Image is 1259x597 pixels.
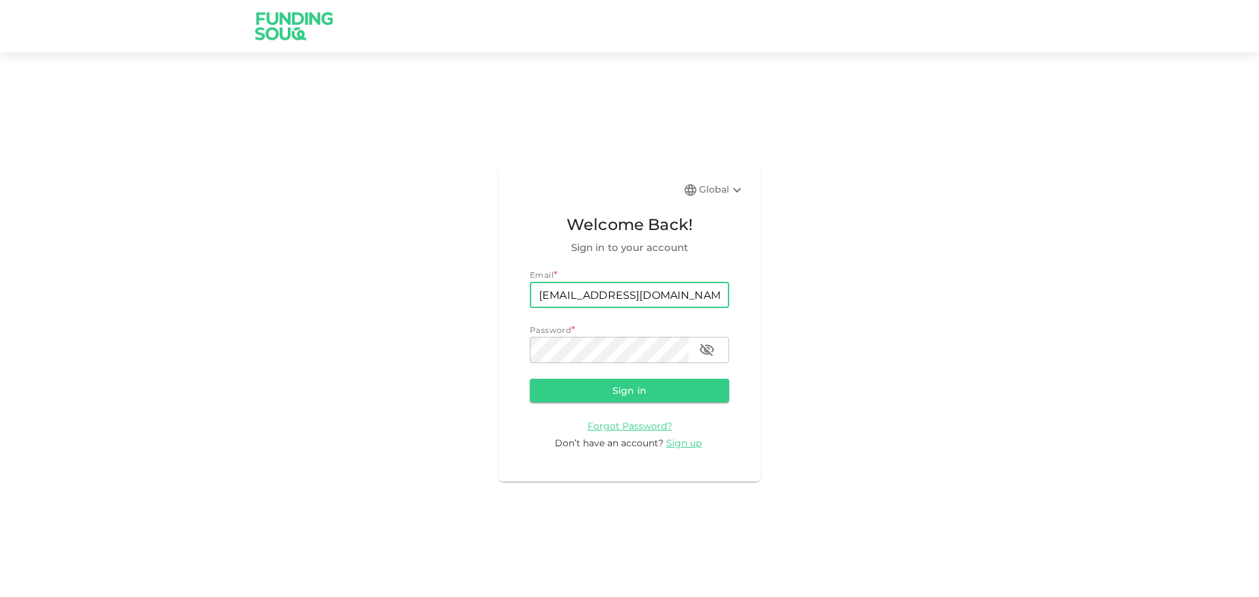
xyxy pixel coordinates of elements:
[530,270,553,280] span: Email
[530,337,689,363] input: password
[530,240,729,256] span: Sign in to your account
[530,212,729,237] span: Welcome Back!
[699,182,745,198] div: Global
[588,419,672,432] a: Forgot Password?
[555,437,664,449] span: Don’t have an account?
[530,325,571,335] span: Password
[530,379,729,402] button: Sign in
[530,282,729,308] input: email
[666,437,702,449] span: Sign up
